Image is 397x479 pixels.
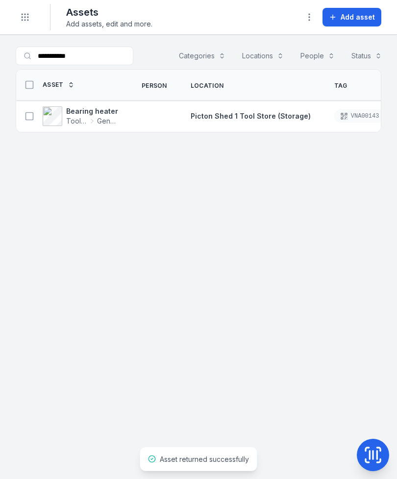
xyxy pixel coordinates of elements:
[142,82,167,90] span: Person
[294,47,341,65] button: People
[236,47,290,65] button: Locations
[191,82,223,90] span: Location
[43,81,64,89] span: Asset
[191,112,311,120] span: Picton Shed 1 Tool Store (Storage)
[16,8,34,26] button: Toggle navigation
[43,81,74,89] a: Asset
[160,455,249,463] span: Asset returned successfully
[334,82,347,90] span: Tag
[341,12,375,22] span: Add asset
[345,47,388,65] button: Status
[334,109,385,123] div: VNA00143
[66,19,152,29] span: Add assets, edit and more.
[323,8,381,26] button: Add asset
[66,116,87,126] span: Tool Kits
[66,106,118,116] strong: Bearing heater
[173,47,232,65] button: Categories
[66,5,152,19] h2: Assets
[191,111,311,121] a: Picton Shed 1 Tool Store (Storage)
[97,116,118,126] span: General Tools
[43,106,118,126] a: Bearing heaterTool KitsGeneral Tools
